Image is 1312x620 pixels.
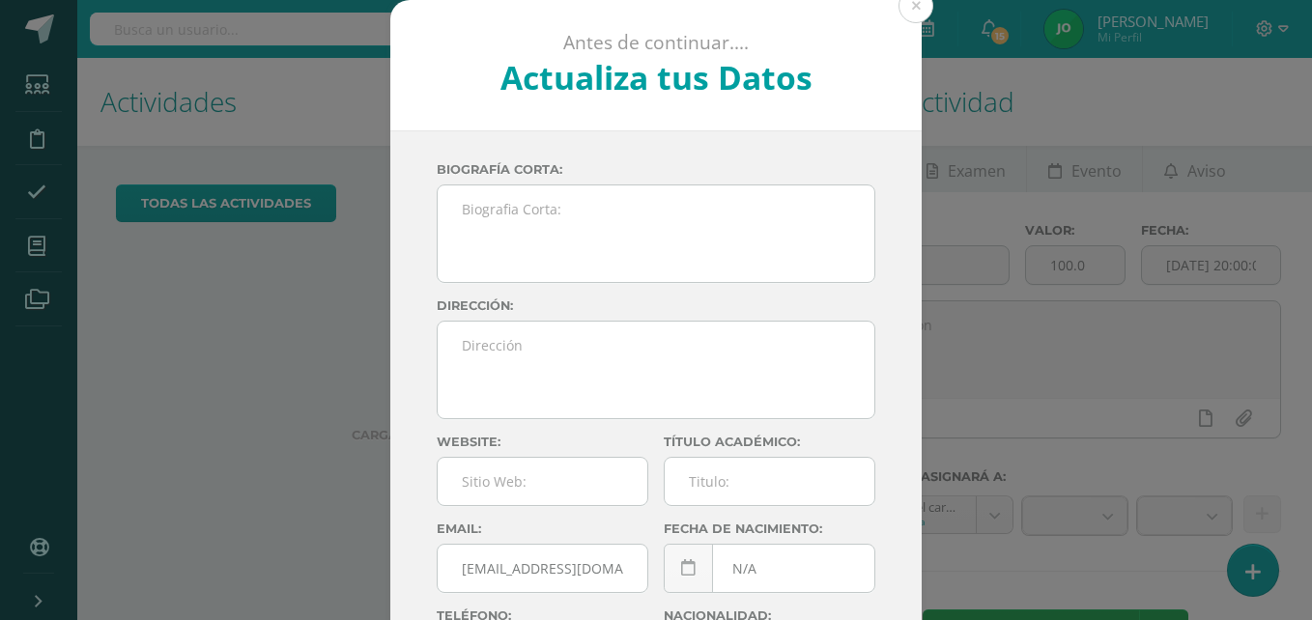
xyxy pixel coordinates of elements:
input: Sitio Web: [438,458,647,505]
input: Correo Electronico: [438,545,647,592]
input: Fecha de Nacimiento: [665,545,874,592]
label: Dirección: [437,298,875,313]
label: Website: [437,435,648,449]
label: Título académico: [664,435,875,449]
h2: Actualiza tus Datos [442,55,870,99]
input: Titulo: [665,458,874,505]
label: Email: [437,521,648,536]
p: Antes de continuar.... [442,31,870,55]
label: Fecha de nacimiento: [664,521,875,536]
label: Biografía corta: [437,162,875,177]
